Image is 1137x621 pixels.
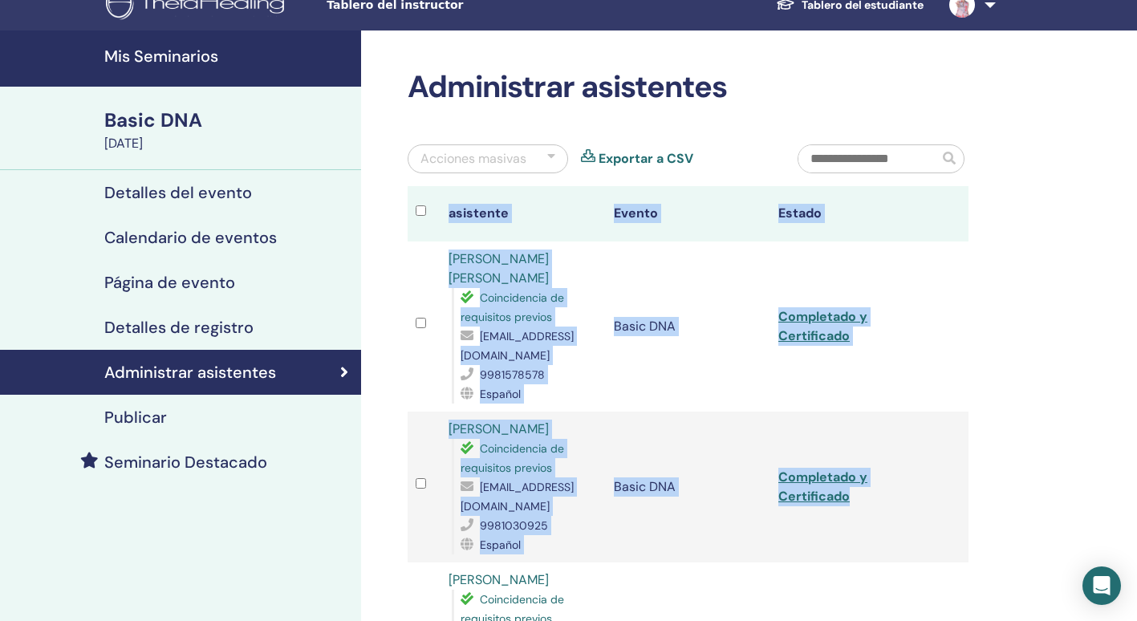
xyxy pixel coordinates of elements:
[449,571,549,588] a: [PERSON_NAME]
[104,183,252,202] h4: Detalles del evento
[441,186,605,241] th: asistente
[104,228,277,247] h4: Calendario de eventos
[104,363,276,382] h4: Administrar asistentes
[420,149,526,168] div: Acciones masivas
[778,469,867,505] a: Completado y Certificado
[449,250,549,286] a: [PERSON_NAME] [PERSON_NAME]
[104,408,167,427] h4: Publicar
[461,329,574,363] span: [EMAIL_ADDRESS][DOMAIN_NAME]
[104,318,254,337] h4: Detalles de registro
[480,387,521,401] span: Español
[461,441,564,475] span: Coincidencia de requisitos previos
[461,290,564,324] span: Coincidencia de requisitos previos
[104,107,351,134] div: Basic DNA
[104,47,351,66] h4: Mis Seminarios
[770,186,935,241] th: Estado
[449,420,549,437] a: [PERSON_NAME]
[104,273,235,292] h4: Página de evento
[778,308,867,344] a: Completado y Certificado
[95,107,361,153] a: Basic DNA[DATE]
[408,69,968,106] h2: Administrar asistentes
[599,149,693,168] a: Exportar a CSV
[480,367,545,382] span: 9981578578
[1082,566,1121,605] div: Open Intercom Messenger
[606,241,770,412] td: Basic DNA
[480,538,521,552] span: Español
[480,518,548,533] span: 9981030925
[461,480,574,513] span: [EMAIL_ADDRESS][DOMAIN_NAME]
[606,186,770,241] th: Evento
[104,453,267,472] h4: Seminario Destacado
[606,412,770,562] td: Basic DNA
[104,134,351,153] div: [DATE]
